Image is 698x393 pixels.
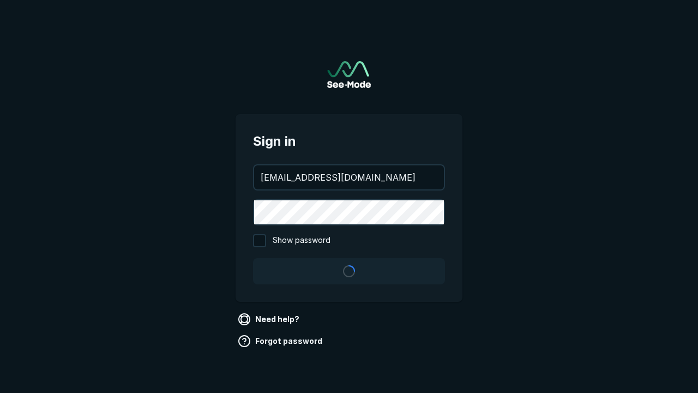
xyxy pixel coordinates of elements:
span: Sign in [253,132,445,151]
a: Forgot password [236,332,327,350]
a: Go to sign in [327,61,371,88]
a: Need help? [236,311,304,328]
input: your@email.com [254,165,444,189]
img: See-Mode Logo [327,61,371,88]
span: Show password [273,234,330,247]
